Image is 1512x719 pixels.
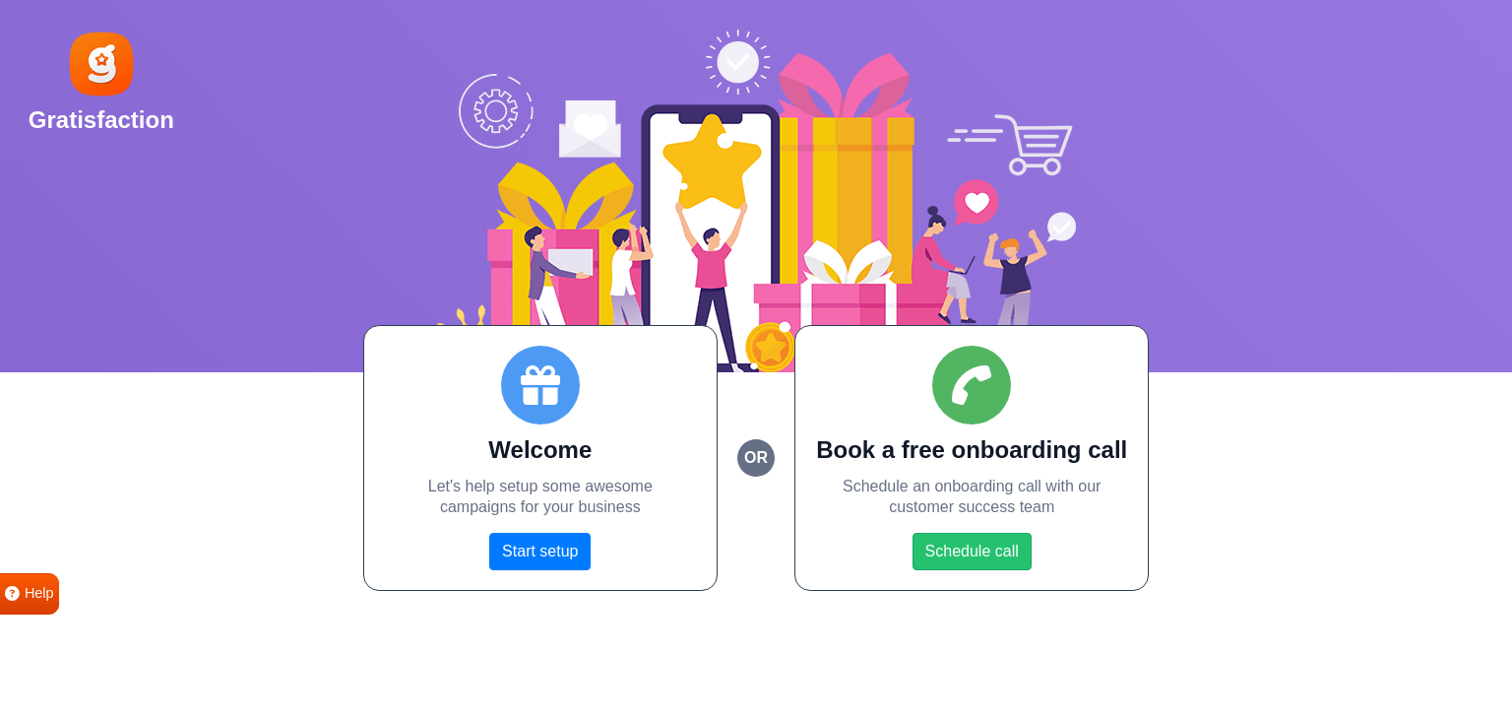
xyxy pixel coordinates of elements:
a: Schedule call [913,533,1032,570]
h2: Welcome [384,436,697,465]
small: or [737,439,775,477]
img: Social Boost [436,30,1076,372]
a: Start setup [489,533,591,570]
p: Let's help setup some awesome campaigns for your business [384,477,697,518]
p: Schedule an onboarding call with our customer success team [815,477,1128,518]
img: Gratisfaction [66,29,137,99]
h2: Book a free onboarding call [815,436,1128,465]
span: Help [25,583,54,605]
h2: Gratisfaction [29,106,174,135]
